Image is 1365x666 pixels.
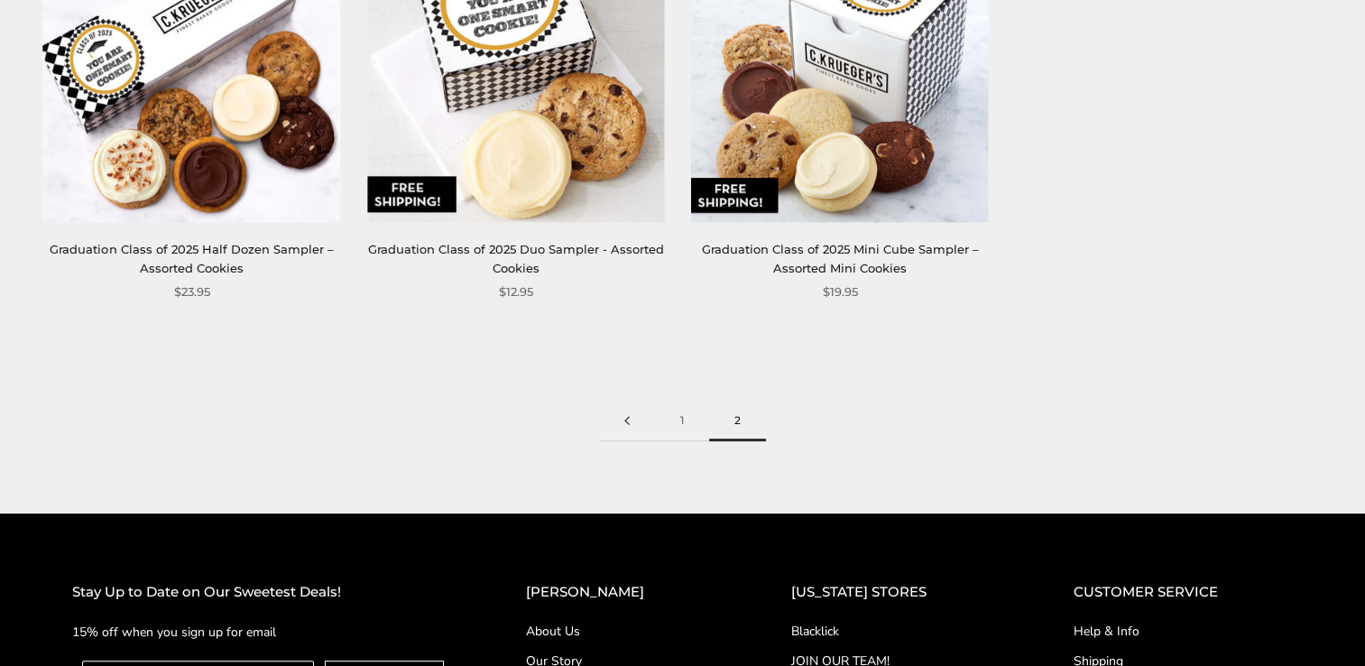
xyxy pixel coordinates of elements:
[709,401,766,441] span: 2
[50,242,333,275] a: Graduation Class of 2025 Half Dozen Sampler – Assorted Cookies
[72,622,454,643] p: 15% off when you sign up for email
[655,401,709,441] a: 1
[702,242,979,275] a: Graduation Class of 2025 Mini Cube Sampler – Assorted Mini Cookies
[791,622,1001,641] a: Blacklick
[791,581,1001,604] h2: [US_STATE] STORES
[72,581,454,604] h2: Stay Up to Date on Our Sweetest Deals!
[526,622,719,641] a: About Us
[368,242,664,275] a: Graduation Class of 2025 Duo Sampler - Assorted Cookies
[1074,622,1293,641] a: Help & Info
[499,282,533,301] span: $12.95
[173,282,209,301] span: $23.95
[823,282,858,301] span: $19.95
[599,401,655,441] a: Previous page
[14,597,187,652] iframe: Sign Up via Text for Offers
[526,581,719,604] h2: [PERSON_NAME]
[1074,581,1293,604] h2: CUSTOMER SERVICE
